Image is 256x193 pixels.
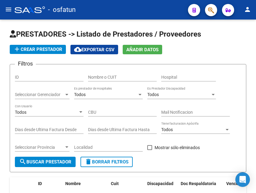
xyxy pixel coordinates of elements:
span: Todos [147,92,159,97]
span: Borrar Filtros [85,159,128,165]
mat-icon: menu [5,6,12,13]
span: Doc Respaldatoria [181,181,216,186]
span: Cuit [111,181,119,186]
span: Mostrar sólo eliminados [155,144,200,151]
span: Seleccionar Gerenciador [15,92,64,97]
button: Borrar Filtros [80,157,133,167]
span: Crear Prestador [13,47,62,52]
span: Todos [74,92,86,97]
button: Buscar Prestador [15,157,76,167]
span: Buscar Prestador [19,159,71,165]
mat-icon: person [244,6,251,13]
button: Crear Prestador [10,45,66,54]
span: Todos [15,110,26,115]
span: ID [38,181,42,186]
span: Seleccionar Provincia [15,145,64,150]
div: Open Intercom Messenger [235,172,250,187]
span: Añadir Datos [126,47,159,52]
h3: Filtros [15,59,36,68]
mat-icon: search [19,158,26,165]
button: Añadir Datos [123,45,162,54]
mat-icon: add [13,45,21,53]
button: Exportar CSV [70,45,118,54]
span: Nombre [65,181,81,186]
mat-icon: delete [85,158,92,165]
span: - osfatun [48,3,76,16]
span: PRESTADORES -> Listado de Prestadores / Proveedores [10,30,201,38]
span: Vence Doc [226,181,247,186]
span: Exportar CSV [74,47,114,52]
span: Todos [161,127,173,132]
span: Discapacidad [147,181,173,186]
mat-icon: cloud_download [74,46,81,53]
